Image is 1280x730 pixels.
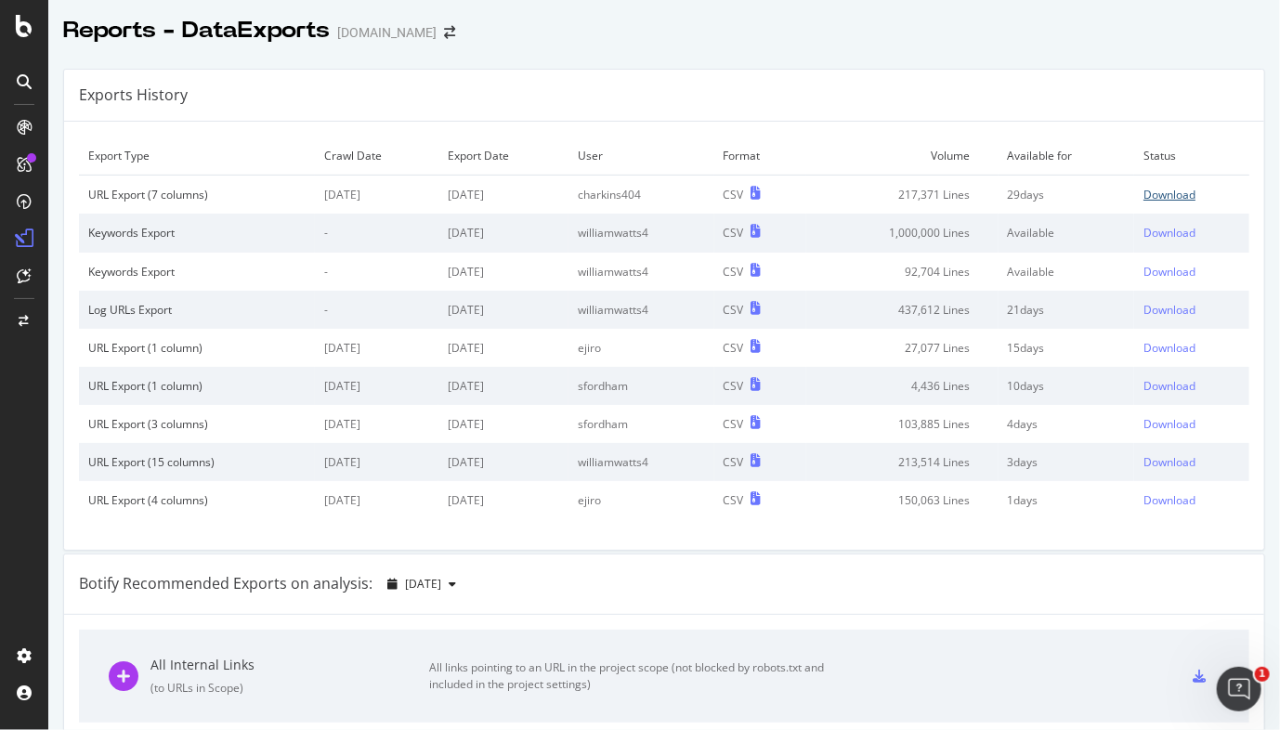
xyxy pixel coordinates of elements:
[1143,225,1195,241] div: Download
[568,405,713,443] td: sfordham
[1143,340,1195,356] div: Download
[568,329,713,367] td: ejiro
[1143,302,1240,318] a: Download
[999,291,1135,329] td: 21 days
[999,367,1135,405] td: 10 days
[438,367,568,405] td: [DATE]
[315,253,438,291] td: -
[337,23,437,42] div: [DOMAIN_NAME]
[806,253,999,291] td: 92,704 Lines
[1217,667,1261,711] iframe: Intercom live chat
[438,214,568,252] td: [DATE]
[315,367,438,405] td: [DATE]
[315,481,438,519] td: [DATE]
[438,329,568,367] td: [DATE]
[999,176,1135,215] td: 29 days
[444,26,455,39] div: arrow-right-arrow-left
[405,576,441,592] span: 2025 Aug. 8th
[806,443,999,481] td: 213,514 Lines
[1134,137,1249,176] td: Status
[999,405,1135,443] td: 4 days
[438,481,568,519] td: [DATE]
[724,378,744,394] div: CSV
[438,405,568,443] td: [DATE]
[438,253,568,291] td: [DATE]
[88,416,306,432] div: URL Export (3 columns)
[724,187,744,202] div: CSV
[724,492,744,508] div: CSV
[806,329,999,367] td: 27,077 Lines
[1143,416,1195,432] div: Download
[1143,454,1240,470] a: Download
[88,492,306,508] div: URL Export (4 columns)
[1143,454,1195,470] div: Download
[380,569,464,599] button: [DATE]
[724,340,744,356] div: CSV
[568,214,713,252] td: williamwatts4
[315,405,438,443] td: [DATE]
[88,302,306,318] div: Log URLs Export
[1143,492,1195,508] div: Download
[999,443,1135,481] td: 3 days
[999,481,1135,519] td: 1 days
[1143,492,1240,508] a: Download
[315,176,438,215] td: [DATE]
[1143,264,1195,280] div: Download
[315,329,438,367] td: [DATE]
[429,659,847,693] div: All links pointing to an URL in the project scope (not blocked by robots.txt and included in the ...
[806,137,999,176] td: Volume
[438,291,568,329] td: [DATE]
[88,340,306,356] div: URL Export (1 column)
[999,329,1135,367] td: 15 days
[88,264,306,280] div: Keywords Export
[568,176,713,215] td: charkins404
[999,137,1135,176] td: Available for
[79,573,372,594] div: Botify Recommended Exports on analysis:
[568,137,713,176] td: User
[724,454,744,470] div: CSV
[568,291,713,329] td: williamwatts4
[806,481,999,519] td: 150,063 Lines
[1255,667,1270,682] span: 1
[806,405,999,443] td: 103,885 Lines
[88,225,306,241] div: Keywords Export
[806,367,999,405] td: 4,436 Lines
[1143,187,1195,202] div: Download
[568,367,713,405] td: sfordham
[1143,378,1195,394] div: Download
[724,225,744,241] div: CSV
[1008,225,1126,241] div: Available
[1008,264,1126,280] div: Available
[79,137,315,176] td: Export Type
[315,137,438,176] td: Crawl Date
[1143,187,1240,202] a: Download
[806,176,999,215] td: 217,371 Lines
[568,481,713,519] td: ejiro
[150,680,429,696] div: ( to URLs in Scope )
[724,264,744,280] div: CSV
[1143,264,1240,280] a: Download
[63,15,330,46] div: Reports - DataExports
[438,137,568,176] td: Export Date
[315,291,438,329] td: -
[1193,670,1206,683] div: csv-export
[88,378,306,394] div: URL Export (1 column)
[568,253,713,291] td: williamwatts4
[150,656,429,674] div: All Internal Links
[1143,378,1240,394] a: Download
[88,187,306,202] div: URL Export (7 columns)
[438,176,568,215] td: [DATE]
[315,443,438,481] td: [DATE]
[806,291,999,329] td: 437,612 Lines
[315,214,438,252] td: -
[79,85,188,106] div: Exports History
[438,443,568,481] td: [DATE]
[1143,225,1240,241] a: Download
[1143,416,1240,432] a: Download
[724,416,744,432] div: CSV
[1143,340,1240,356] a: Download
[724,302,744,318] div: CSV
[88,454,306,470] div: URL Export (15 columns)
[1143,302,1195,318] div: Download
[714,137,806,176] td: Format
